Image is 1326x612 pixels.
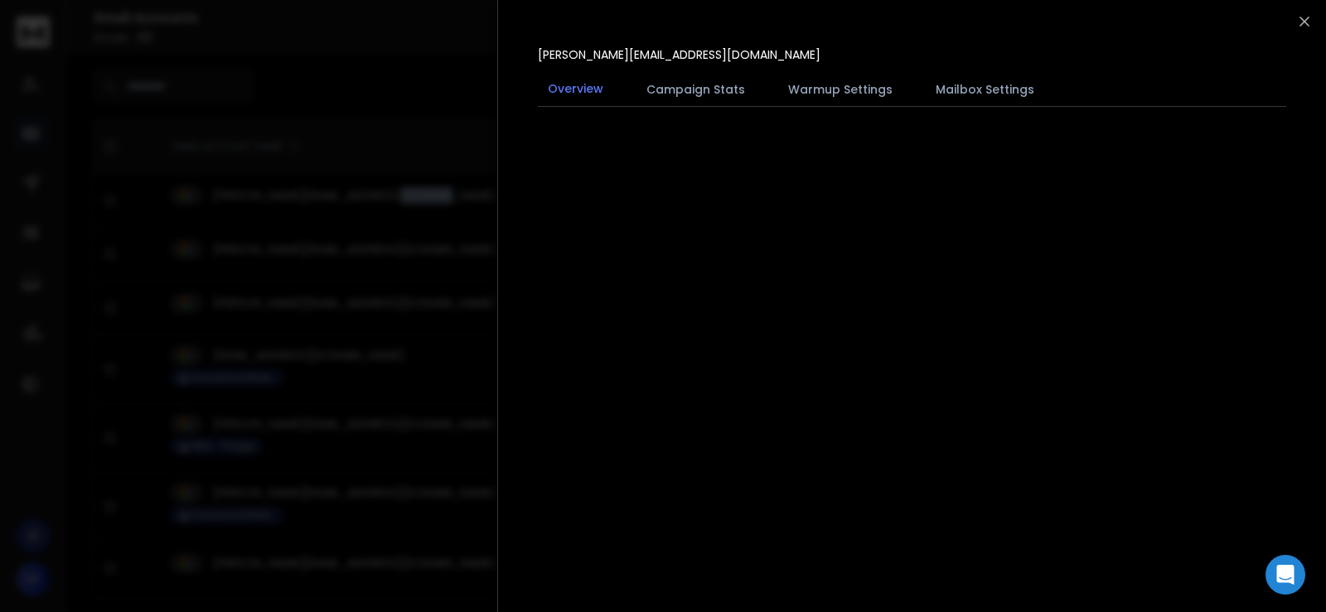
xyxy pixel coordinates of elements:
[1266,555,1305,595] div: Open Intercom Messenger
[636,71,755,108] button: Campaign Stats
[538,70,613,108] button: Overview
[778,71,903,108] button: Warmup Settings
[926,71,1044,108] button: Mailbox Settings
[538,46,820,63] p: [PERSON_NAME][EMAIL_ADDRESS][DOMAIN_NAME]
